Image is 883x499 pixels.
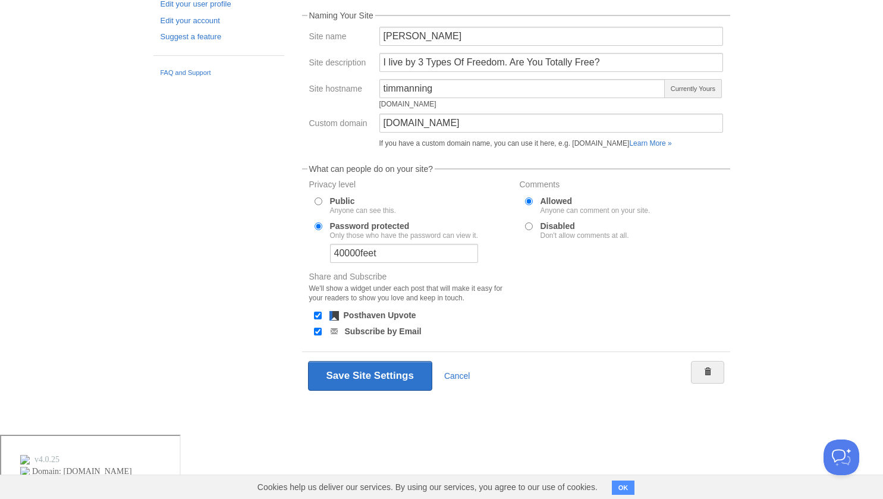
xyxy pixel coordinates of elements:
label: Custom domain [309,119,372,130]
div: If you have a custom domain name, you can use it here, e.g. [DOMAIN_NAME] [379,140,723,147]
img: website_grey.svg [19,31,29,40]
div: Domain Overview [48,70,106,78]
button: OK [612,481,635,495]
label: Site name [309,32,372,43]
legend: What can people do on your site? [307,165,435,173]
div: Domain: [DOMAIN_NAME] [31,31,131,40]
label: Password protected [330,222,478,239]
img: logo_orange.svg [19,19,29,29]
a: Cancel [444,371,470,381]
a: Learn More » [629,139,671,147]
a: Edit your account [161,15,277,27]
img: tab_domain_overview_orange.svg [34,69,44,79]
label: Subscribe by Email [345,327,422,335]
label: Public [330,197,396,214]
label: Comments [520,180,723,192]
div: [DOMAIN_NAME] [379,101,666,108]
legend: Naming Your Site [307,11,375,20]
label: Site description [309,58,372,70]
div: Anyone can see this. [330,207,396,214]
a: FAQ and Support [161,68,277,79]
div: We'll show a widget under each post that will make it easy for your readers to show you love and ... [309,284,513,303]
label: Site hostname [309,84,372,96]
iframe: Help Scout Beacon - Open [824,440,859,475]
div: Only those who have the password can view it. [330,232,478,239]
span: Cookies help us deliver our services. By using our services, you agree to our use of cookies. [246,475,609,499]
div: v 4.0.25 [33,19,58,29]
label: Posthaven Upvote [344,311,416,319]
div: Don't allow comments at all. [541,232,629,239]
label: Privacy level [309,180,513,192]
div: Keywords by Traffic [133,70,196,78]
a: Suggest a feature [161,31,277,43]
label: Allowed [541,197,651,214]
div: Anyone can comment on your site. [541,207,651,214]
label: Disabled [541,222,629,239]
img: tab_keywords_by_traffic_grey.svg [120,69,130,79]
button: Save Site Settings [308,361,432,391]
label: Share and Subscribe [309,272,513,306]
span: Currently Yours [664,79,721,98]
